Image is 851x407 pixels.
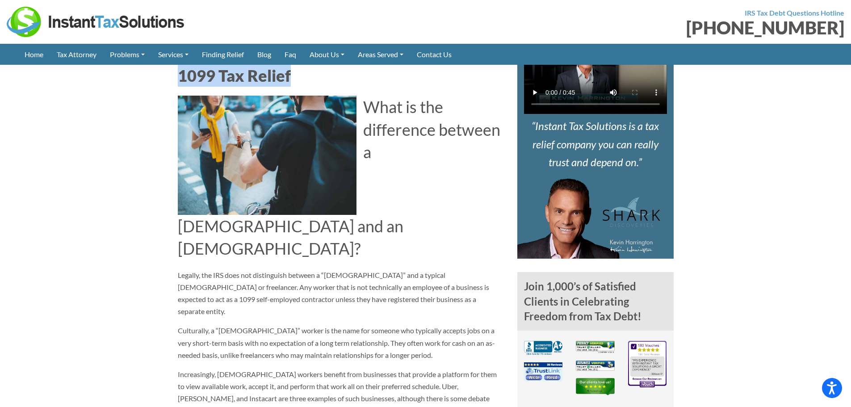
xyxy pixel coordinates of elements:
a: Services [151,44,195,65]
a: Privacy Verified [576,345,615,354]
img: Business Verified [576,361,615,371]
a: Faq [278,44,303,65]
a: Contact Us [410,44,458,65]
a: Business Verified [576,364,615,373]
img: iVouch Reviews [628,341,667,387]
i: Instant Tax Solutions is a tax relief company you can really trust and depend on. [532,119,659,169]
h4: Join 1,000’s of Satisfied Clients in Celebrating Freedom from Tax Debt! [517,272,674,331]
img: gig worker delivering food [178,96,356,215]
img: TrustLink [524,362,563,382]
a: Instant Tax Solutions Logo [7,17,185,25]
a: About Us [303,44,351,65]
a: Problems [103,44,151,65]
img: BBB A+ [524,341,563,355]
img: Instant Tax Solutions Logo [7,7,185,37]
a: Finding Relief [195,44,251,65]
div: [PHONE_NUMBER] [432,19,845,37]
img: Kevin Harrington [517,178,660,259]
span: Culturally, a “[DEMOGRAPHIC_DATA]” worker is the name for someone who typically accepts jobs on a... [178,326,495,359]
img: TrustPilot [576,378,615,395]
a: Blog [251,44,278,65]
img: Privacy Verified [576,341,615,353]
a: Home [18,44,50,65]
a: Areas Served [351,44,410,65]
a: Tax Attorney [50,44,103,65]
a: TrustPilot [576,385,615,394]
strong: IRS Tax Debt Questions Hotline [745,8,844,17]
span: Legally, the IRS does not distinguish between a “[DEMOGRAPHIC_DATA]” and a typical [DEMOGRAPHIC_D... [178,271,489,316]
